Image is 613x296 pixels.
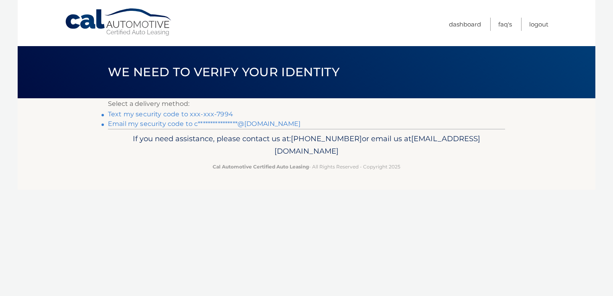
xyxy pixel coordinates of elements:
[213,164,309,170] strong: Cal Automotive Certified Auto Leasing
[113,162,500,171] p: - All Rights Reserved - Copyright 2025
[108,65,339,79] span: We need to verify your identity
[113,132,500,158] p: If you need assistance, please contact us at: or email us at
[498,18,512,31] a: FAQ's
[108,98,505,109] p: Select a delivery method:
[291,134,362,143] span: [PHONE_NUMBER]
[65,8,173,36] a: Cal Automotive
[449,18,481,31] a: Dashboard
[529,18,548,31] a: Logout
[108,110,233,118] a: Text my security code to xxx-xxx-7994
